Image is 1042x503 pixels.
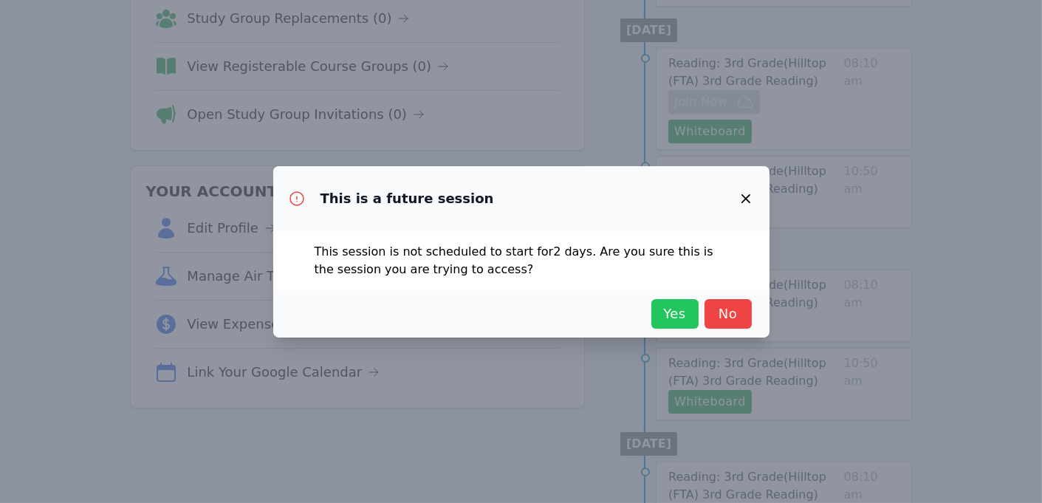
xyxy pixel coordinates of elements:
[705,299,752,329] button: No
[315,243,728,278] p: This session is not scheduled to start for 2 days . Are you sure this is the session you are tryi...
[321,190,494,208] h3: This is a future session
[659,304,691,324] span: Yes
[712,304,744,324] span: No
[651,299,699,329] button: Yes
